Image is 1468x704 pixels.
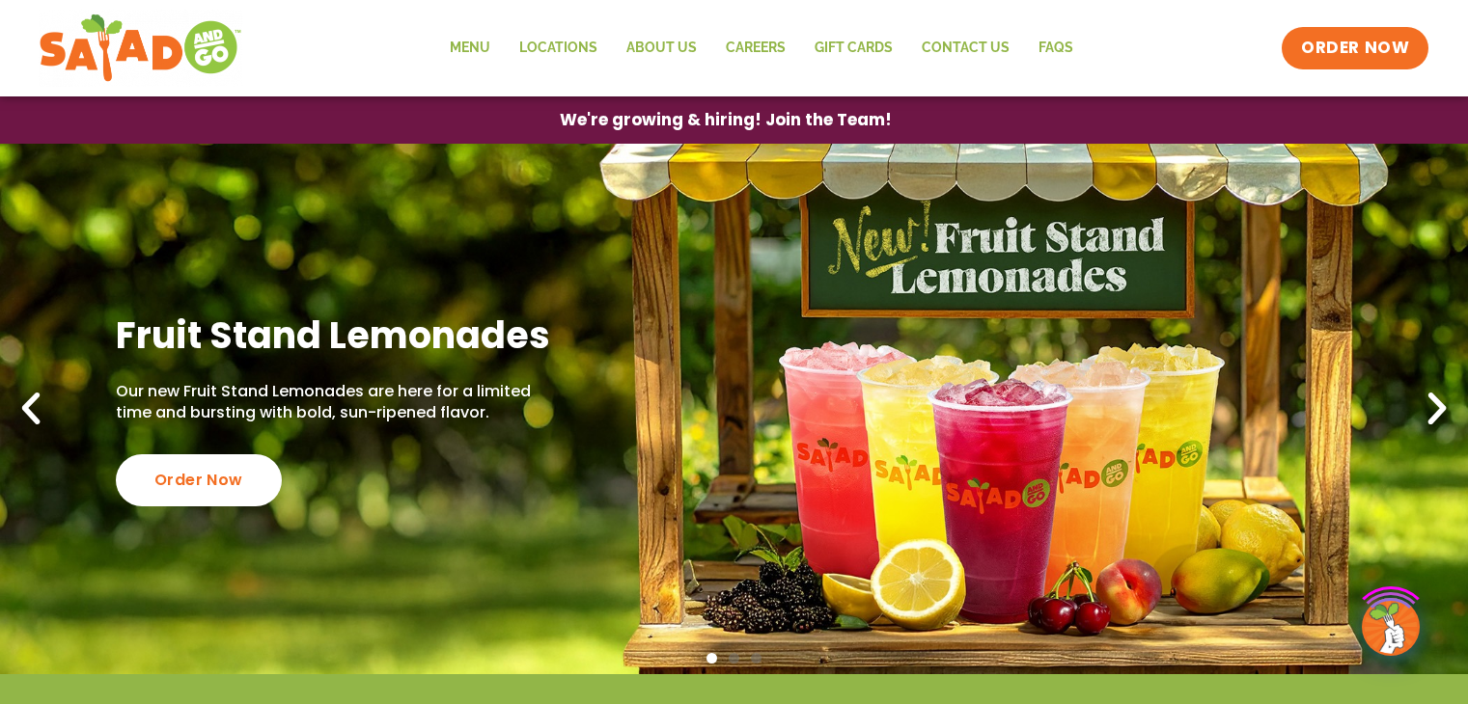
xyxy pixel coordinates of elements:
[907,26,1024,70] a: Contact Us
[435,26,1088,70] nav: Menu
[435,26,505,70] a: Menu
[1416,388,1458,430] div: Next slide
[800,26,907,70] a: GIFT CARDS
[706,653,717,663] span: Go to slide 1
[1282,27,1428,69] a: ORDER NOW
[531,97,921,143] a: We're growing & hiring! Join the Team!
[560,112,892,128] span: We're growing & hiring! Join the Team!
[751,653,762,663] span: Go to slide 3
[10,388,52,430] div: Previous slide
[612,26,711,70] a: About Us
[116,311,562,359] h2: Fruit Stand Lemonades
[116,454,282,506] div: Order Now
[1024,26,1088,70] a: FAQs
[711,26,800,70] a: Careers
[39,10,242,87] img: new-SAG-logo-768×292
[729,653,739,663] span: Go to slide 2
[505,26,612,70] a: Locations
[116,381,562,424] p: Our new Fruit Stand Lemonades are here for a limited time and bursting with bold, sun-ripened fla...
[1301,37,1409,60] span: ORDER NOW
